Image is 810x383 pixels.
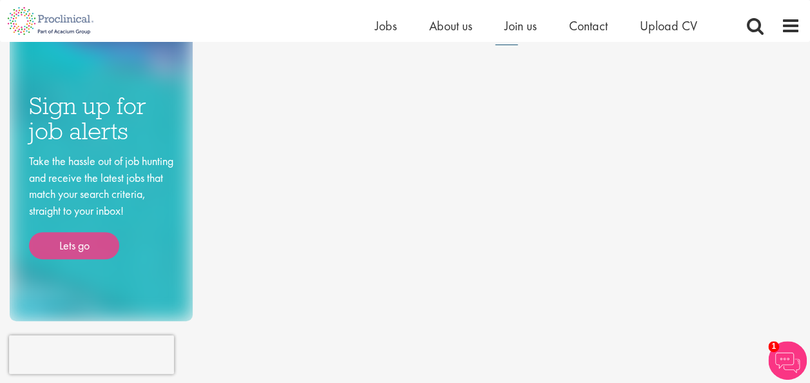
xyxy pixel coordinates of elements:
[29,153,173,259] div: Take the hassle out of job hunting and receive the latest jobs that match your search criteria, s...
[768,341,779,352] span: 1
[29,93,173,143] h3: Sign up for job alerts
[640,17,697,34] a: Upload CV
[9,335,174,374] iframe: reCAPTCHA
[768,341,807,380] img: Chatbot
[505,17,537,34] a: Join us
[569,17,608,34] a: Contact
[429,17,472,34] a: About us
[375,17,397,34] a: Jobs
[29,232,119,259] a: Lets go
